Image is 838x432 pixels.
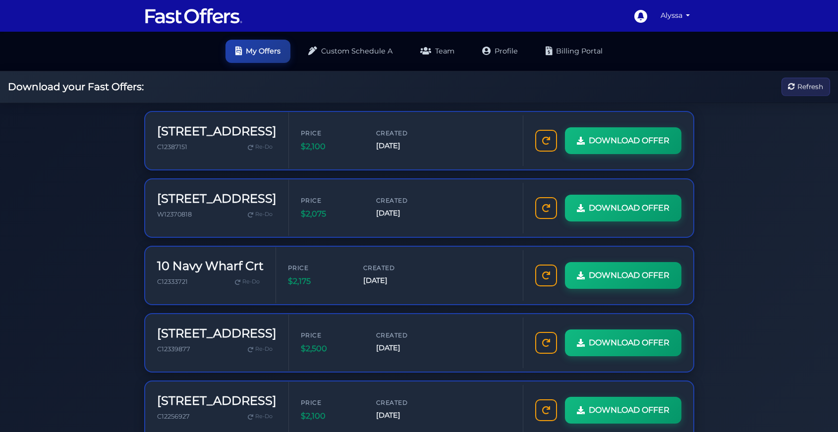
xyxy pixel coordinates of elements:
a: DOWNLOAD OFFER [565,397,681,424]
span: Re-Do [255,412,273,421]
a: Custom Schedule A [298,40,402,63]
span: Created [376,196,436,205]
span: Re-Do [255,345,273,354]
span: Re-Do [242,277,260,286]
span: Price [301,196,360,205]
span: Price [288,263,347,272]
span: $2,100 [301,140,360,153]
span: [DATE] [376,140,436,152]
span: Refresh [797,81,823,92]
span: DOWNLOAD OFFER [589,202,670,215]
span: C12339877 [157,345,190,353]
span: DOWNLOAD OFFER [589,269,670,282]
span: $2,175 [288,275,347,288]
a: DOWNLOAD OFFER [565,127,681,154]
span: Created [376,330,436,340]
a: Team [410,40,464,63]
span: W12370818 [157,211,192,218]
h3: [STREET_ADDRESS] [157,394,277,408]
span: Price [301,330,360,340]
span: $2,500 [301,342,360,355]
span: Created [363,263,423,272]
a: DOWNLOAD OFFER [565,329,681,356]
span: $2,100 [301,410,360,423]
a: My Offers [225,40,290,63]
a: Re-Do [244,410,277,423]
span: $2,075 [301,208,360,220]
span: DOWNLOAD OFFER [589,336,670,349]
a: Re-Do [244,141,277,154]
span: [DATE] [376,410,436,421]
h3: [STREET_ADDRESS] [157,192,277,206]
h2: Download your Fast Offers: [8,81,144,93]
span: Price [301,398,360,407]
span: DOWNLOAD OFFER [589,134,670,147]
h3: [STREET_ADDRESS] [157,326,277,341]
a: Re-Do [231,275,264,288]
a: Profile [472,40,528,63]
a: Billing Portal [536,40,613,63]
h3: [STREET_ADDRESS] [157,124,277,139]
span: DOWNLOAD OFFER [589,404,670,417]
a: DOWNLOAD OFFER [565,195,681,221]
span: C12333721 [157,278,188,285]
a: DOWNLOAD OFFER [565,262,681,289]
a: Alyssa [657,6,694,25]
a: Re-Do [244,343,277,356]
span: [DATE] [376,208,436,219]
span: [DATE] [363,275,423,286]
span: [DATE] [376,342,436,354]
span: C12387151 [157,143,187,151]
span: Re-Do [255,210,273,219]
h3: 10 Navy Wharf Crt [157,259,264,273]
span: Re-Do [255,143,273,152]
a: Re-Do [244,208,277,221]
button: Refresh [782,78,830,96]
span: C12256927 [157,413,190,420]
span: Created [376,398,436,407]
span: Created [376,128,436,138]
span: Price [301,128,360,138]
